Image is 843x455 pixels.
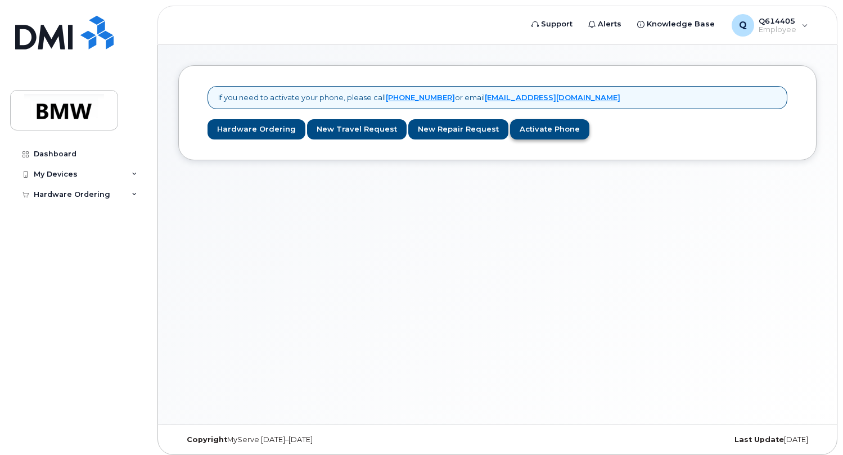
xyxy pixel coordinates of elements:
[408,119,508,140] a: New Repair Request
[218,92,620,103] p: If you need to activate your phone, please call or email
[307,119,407,140] a: New Travel Request
[178,435,391,444] div: MyServe [DATE]–[DATE]
[734,435,784,444] strong: Last Update
[604,435,817,444] div: [DATE]
[485,93,620,102] a: [EMAIL_ADDRESS][DOMAIN_NAME]
[208,119,305,140] a: Hardware Ordering
[386,93,455,102] a: [PHONE_NUMBER]
[187,435,227,444] strong: Copyright
[510,119,589,140] a: Activate Phone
